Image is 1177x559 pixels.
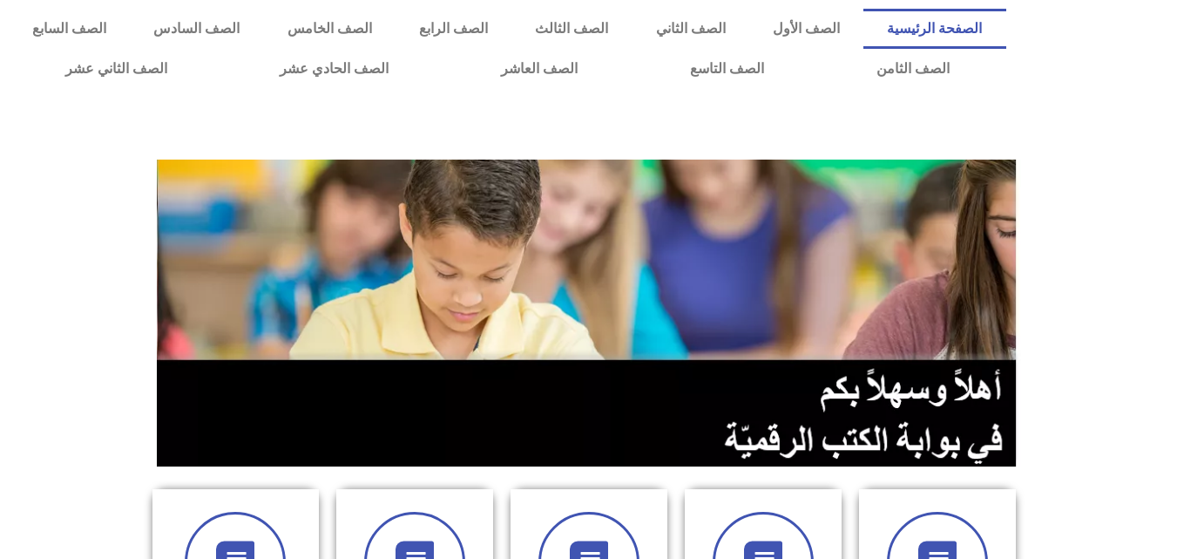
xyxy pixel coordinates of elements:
[632,9,749,49] a: الصف الثاني
[633,49,820,89] a: الصف التاسع
[264,9,396,49] a: الصف الخامس
[9,49,223,89] a: الصف الثاني عشر
[749,9,863,49] a: الصف الأول
[9,9,130,49] a: الصف السابع
[511,9,632,49] a: الصف الثالث
[444,49,633,89] a: الصف العاشر
[396,9,511,49] a: الصف الرابع
[863,9,1005,49] a: الصفحة الرئيسية
[223,49,444,89] a: الصف الحادي عشر
[820,49,1005,89] a: الصف الثامن
[130,9,263,49] a: الصف السادس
